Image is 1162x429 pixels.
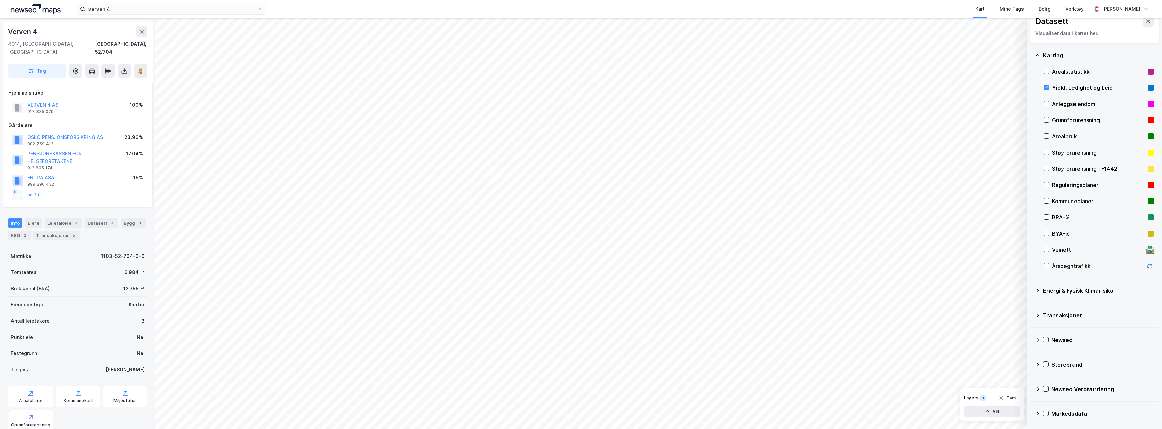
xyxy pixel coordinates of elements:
div: 23.96% [124,133,143,141]
div: Støyforurensning [1052,149,1145,157]
div: Tinglyst [11,366,30,374]
div: Layers [964,395,978,401]
iframe: Chat Widget [1128,397,1162,429]
div: Hjemmelshaver [8,89,147,97]
div: Eiere [25,218,42,228]
div: Kommunekart [64,398,93,403]
div: 3 [141,317,145,325]
div: Kartlag [1043,51,1154,59]
div: Reguleringsplaner [1052,181,1145,189]
div: Bolig [1039,5,1051,13]
div: Støyforurensning T-1442 [1052,165,1145,173]
div: Datasett [85,218,118,228]
button: Vis [964,406,1020,417]
div: Info [8,218,22,228]
div: 100% [130,101,143,109]
div: Transaksjoner [33,231,80,240]
div: BYA–% [1052,230,1145,238]
div: 912 805 174 [27,165,53,171]
div: 4014, [GEOGRAPHIC_DATA], [GEOGRAPHIC_DATA] [8,40,95,56]
div: Datasett [1035,16,1069,27]
div: Kontrollprogram for chat [1128,397,1162,429]
div: 3 [109,220,116,226]
div: Kart [975,5,985,13]
div: Festegrunn [11,349,37,357]
div: [PERSON_NAME] [106,366,145,374]
div: Grunnforurensning [11,422,50,428]
button: Tag [8,64,66,78]
div: Bruksareal (BRA) [11,285,50,293]
div: Anleggseiendom [1052,100,1145,108]
div: 917 335 079 [27,109,54,114]
div: Nei [137,333,145,341]
div: 6 984 ㎡ [124,268,145,276]
div: 1 [980,395,986,401]
div: Verven 4 [8,26,38,37]
div: Grunnforurensning [1052,116,1145,124]
div: 1 [136,220,143,226]
div: Gårdeiere [8,121,147,129]
div: [GEOGRAPHIC_DATA], 52/704 [95,40,147,56]
div: Årsdøgntrafikk [1052,262,1143,270]
div: Arealplaner [19,398,43,403]
div: Verktøy [1065,5,1084,13]
div: 982 759 412 [27,141,53,147]
div: Tomteareal [11,268,38,276]
button: Tøm [994,393,1020,403]
div: Matrikkel [11,252,33,260]
div: Arealstatistikk [1052,68,1145,76]
input: Søk på adresse, matrikkel, gårdeiere, leietakere eller personer [85,4,258,14]
div: Mine Tags [1000,5,1024,13]
div: 15% [133,173,143,182]
div: Energi & Fysisk Klimarisiko [1043,287,1154,295]
div: Yield, Ledighet og Leie [1052,84,1145,92]
div: ESG [8,231,31,240]
div: Arealbruk [1052,132,1145,140]
div: 12 755 ㎡ [123,285,145,293]
div: Eiendomstype [11,301,45,309]
div: 999 296 432 [27,182,54,187]
div: Punktleie [11,333,33,341]
div: Nei [137,349,145,357]
div: BRA–% [1052,213,1145,221]
div: Storebrand [1051,360,1154,369]
div: Veinett [1052,246,1143,254]
div: 17.04% [126,150,143,158]
div: Miljøstatus [113,398,137,403]
div: Kommuneplaner [1052,197,1145,205]
div: 5 [70,232,77,239]
div: Leietakere [45,218,82,228]
img: logo.a4113a55bc3d86da70a041830d287a7e.svg [11,4,61,14]
div: Kontor [129,301,145,309]
div: Markedsdata [1051,410,1154,418]
div: Newsec Verdivurdering [1051,385,1154,393]
div: [PERSON_NAME] [1102,5,1140,13]
div: 1103-52-704-0-0 [101,252,145,260]
div: 3 [73,220,79,226]
div: 🛣️ [1145,245,1155,254]
div: Visualiser data i kartet her. [1035,29,1154,37]
div: 2 [21,232,28,239]
div: Newsec [1051,336,1154,344]
div: Transaksjoner [1043,311,1154,319]
div: Bygg [121,218,146,228]
div: Antall leietakere [11,317,50,325]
